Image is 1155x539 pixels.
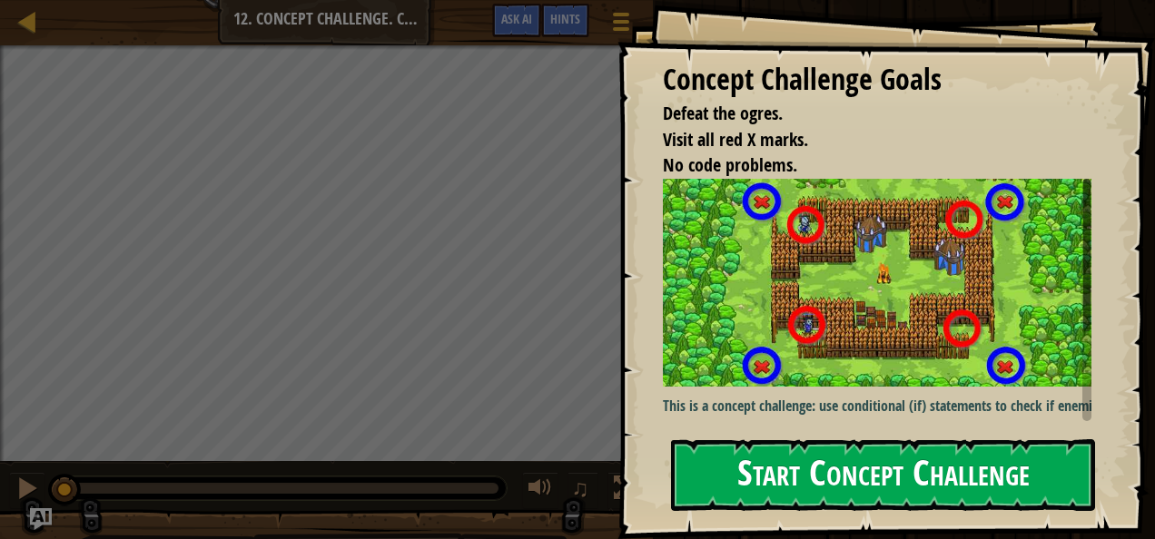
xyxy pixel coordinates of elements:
li: Visit all red X marks. [640,127,1087,153]
span: Defeat the ogres. [663,101,783,125]
li: Defeat the ogres. [640,101,1087,127]
button: Ctrl + P: Pause [9,472,45,509]
p: This is a concept challenge: use conditional (if) statements to check if enemies exist. [663,396,1105,437]
img: 2017 12 11 14 13 46 basic if a [663,179,1105,387]
span: Ask AI [501,10,532,27]
li: No code problems. [640,152,1087,179]
span: No code problems. [663,152,797,177]
button: Start Concept Challenge [671,439,1095,511]
button: Ask AI [30,508,52,530]
button: Ask AI [492,4,541,37]
button: ♫ [568,472,598,509]
span: Hints [550,10,580,27]
div: Concept Challenge Goals [663,59,1091,101]
button: Adjust volume [522,472,558,509]
button: Toggle fullscreen [607,472,644,509]
span: Visit all red X marks. [663,127,808,152]
button: Show game menu [598,4,644,46]
span: ♫ [571,475,589,502]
